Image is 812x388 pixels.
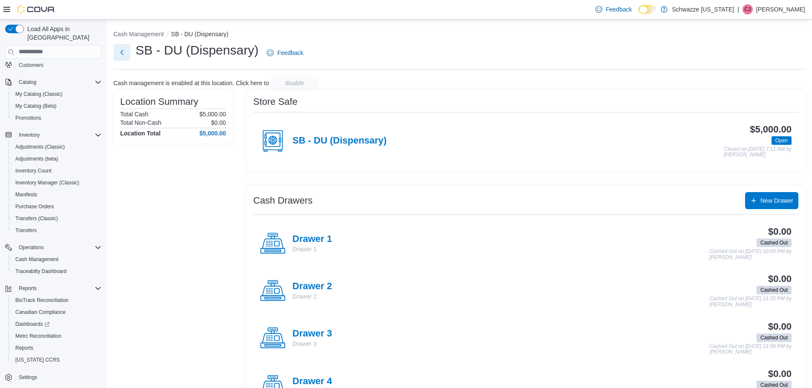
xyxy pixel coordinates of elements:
[724,147,792,158] p: Closed on [DATE] 7:11 AM by [PERSON_NAME]
[9,294,105,306] button: BioTrack Reconciliation
[15,167,52,174] span: Inventory Count
[12,142,68,152] a: Adjustments (Classic)
[253,195,312,206] h3: Cash Drawers
[12,178,101,188] span: Inventory Manager (Classic)
[9,265,105,277] button: Traceabilty Dashboard
[113,44,130,61] button: Next
[12,319,101,329] span: Dashboards
[15,256,58,263] span: Cash Management
[750,124,792,135] h3: $5,000.00
[12,213,101,224] span: Transfers (Classic)
[709,249,792,260] p: Cashed Out on [DATE] 10:09 PM by [PERSON_NAME]
[775,137,788,144] span: Open
[768,322,792,332] h3: $0.00
[15,283,40,293] button: Reports
[15,333,61,339] span: Metrc Reconciliation
[113,31,164,37] button: Cash Management
[15,60,47,70] a: Customers
[19,244,44,251] span: Operations
[15,309,66,316] span: Canadian Compliance
[15,155,58,162] span: Adjustments (beta)
[12,254,62,264] a: Cash Management
[745,192,798,209] button: New Drawer
[760,196,793,205] span: New Drawer
[171,31,228,37] button: SB - DU (Dispensary)
[15,227,37,234] span: Transfers
[606,5,632,14] span: Feedback
[772,136,792,145] span: Open
[263,44,306,61] a: Feedback
[768,227,792,237] h3: $0.00
[15,144,65,150] span: Adjustments (Classic)
[709,296,792,308] p: Cashed Out on [DATE] 11:33 PM by [PERSON_NAME]
[15,77,40,87] button: Catalog
[15,215,58,222] span: Transfers (Classic)
[15,268,66,275] span: Traceabilty Dashboard
[15,130,43,140] button: Inventory
[9,306,105,318] button: Canadian Compliance
[2,59,105,71] button: Customers
[12,178,83,188] a: Inventory Manager (Classic)
[199,111,226,118] p: $5,000.00
[12,343,37,353] a: Reports
[12,225,40,236] a: Transfers
[12,225,101,236] span: Transfers
[211,119,226,126] p: $0.00
[15,179,79,186] span: Inventory Manager (Classic)
[12,307,101,317] span: Canadian Compliance
[19,374,37,381] span: Settings
[9,354,105,366] button: [US_STATE] CCRS
[15,345,33,351] span: Reports
[12,101,101,111] span: My Catalog (Beta)
[292,292,332,301] p: Drawer 2
[9,330,105,342] button: Metrc Reconciliation
[639,5,656,14] input: Dark Mode
[12,319,53,329] a: Dashboards
[12,101,60,111] a: My Catalog (Beta)
[9,153,105,165] button: Adjustments (beta)
[12,190,101,200] span: Manifests
[120,111,148,118] h6: Total Cash
[120,119,162,126] h6: Total Non-Cash
[12,166,101,176] span: Inventory Count
[12,254,101,264] span: Cash Management
[12,343,101,353] span: Reports
[292,245,332,253] p: Drawer 1
[136,42,258,59] h1: SB - DU (Dispensary)
[757,286,792,294] span: Cashed Out
[199,130,226,137] h4: $5,000.00
[12,295,72,305] a: BioTrack Reconciliation
[12,307,69,317] a: Canadian Compliance
[15,77,101,87] span: Catalog
[9,141,105,153] button: Adjustments (Classic)
[9,112,105,124] button: Promotions
[12,355,101,365] span: Washington CCRS
[113,30,805,40] nav: An example of EuiBreadcrumbs
[760,239,788,247] span: Cashed Out
[9,224,105,236] button: Transfers
[760,286,788,294] span: Cashed Out
[12,331,65,341] a: Metrc Reconciliation
[285,79,304,87] span: disable
[15,60,101,70] span: Customers
[15,297,69,304] span: BioTrack Reconciliation
[19,62,43,69] span: Customers
[2,241,105,253] button: Operations
[113,80,269,86] p: Cash management is enabled at this location. Click here to
[9,253,105,265] button: Cash Management
[15,242,101,253] span: Operations
[757,239,792,247] span: Cashed Out
[292,339,332,348] p: Drawer 3
[15,115,41,121] span: Promotions
[15,372,40,382] a: Settings
[12,89,101,99] span: My Catalog (Classic)
[15,130,101,140] span: Inventory
[2,371,105,383] button: Settings
[9,213,105,224] button: Transfers (Classic)
[737,4,739,14] p: |
[743,4,753,14] div: Clayton James Willison
[12,154,101,164] span: Adjustments (beta)
[19,285,37,292] span: Reports
[15,356,60,363] span: [US_STATE] CCRS
[15,242,47,253] button: Operations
